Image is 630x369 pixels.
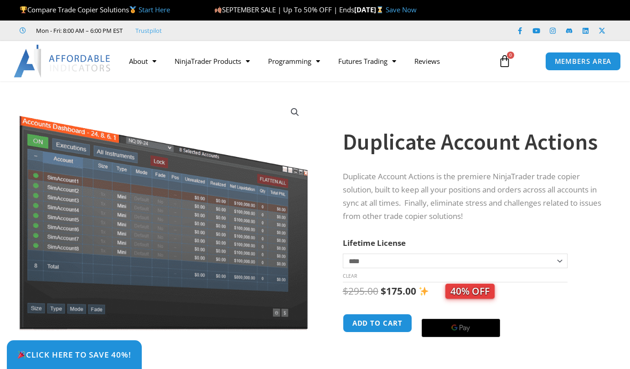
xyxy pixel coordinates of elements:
span: $ [381,285,386,297]
nav: Menu [120,51,492,72]
img: 🥇 [129,6,136,13]
img: Screenshot 2024-08-26 15414455555 [17,97,310,330]
img: 🎉 [18,351,26,359]
a: 0 [485,48,525,74]
h1: Duplicate Account Actions [343,126,607,158]
span: MEMBERS AREA [555,58,612,65]
a: MEMBERS AREA [545,52,621,71]
img: ⌛ [377,6,383,13]
iframe: Secure payment input frame [420,312,502,313]
button: Add to cart [343,314,412,333]
a: Start Here [139,5,170,14]
a: 🎉Click Here to save 40%! [7,340,142,369]
img: 🏆 [20,6,27,13]
a: Reviews [405,51,449,72]
a: Futures Trading [329,51,405,72]
span: SEPTEMBER SALE | Up To 50% OFF | Ends [214,5,354,14]
label: Lifetime License [343,238,406,248]
span: Compare Trade Copier Solutions [20,5,170,14]
bdi: 295.00 [343,285,378,297]
p: Duplicate Account Actions is the premiere NinjaTrader trade copier solution, built to keep all yo... [343,170,607,223]
span: Click Here to save 40%! [17,351,131,359]
a: Trustpilot [135,25,162,36]
a: View full-screen image gallery [287,104,303,120]
span: 40% OFF [445,284,495,299]
img: LogoAI | Affordable Indicators – NinjaTrader [14,45,112,78]
button: Buy with GPay [422,319,500,337]
span: 0 [507,52,514,59]
img: ✨ [419,286,429,296]
span: Mon - Fri: 8:00 AM – 6:00 PM EST [34,25,123,36]
a: NinjaTrader Products [165,51,259,72]
span: $ [343,285,348,297]
strong: [DATE] [354,5,386,14]
bdi: 175.00 [381,285,416,297]
a: Save Now [386,5,417,14]
a: About [120,51,165,72]
a: Clear options [343,273,357,279]
a: Programming [259,51,329,72]
img: 🍂 [215,6,222,13]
